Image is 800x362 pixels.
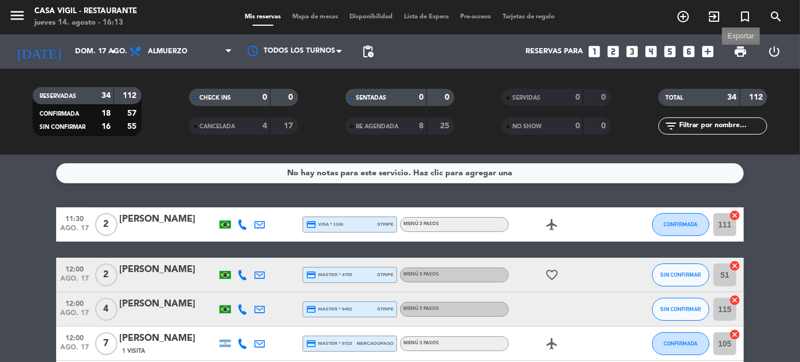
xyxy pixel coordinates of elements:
span: 7 [95,332,117,355]
strong: 112 [749,93,765,101]
span: mercadopago [357,340,394,347]
span: 4 [95,298,117,321]
i: cancel [729,260,740,271]
span: 2 [95,213,117,236]
div: [PERSON_NAME] [119,331,217,346]
i: search [769,10,783,23]
strong: 0 [575,93,580,101]
button: SIN CONFIRMAR [652,263,709,286]
i: credit_card [306,219,316,230]
span: ago. 17 [60,344,89,357]
span: ago. 17 [60,225,89,238]
span: pending_actions [361,45,375,58]
i: credit_card [306,270,316,280]
span: Lista de Espera [399,14,455,20]
span: 12:00 [60,262,89,275]
button: menu [9,7,26,28]
strong: 0 [288,93,295,101]
span: 11:30 [60,211,89,225]
strong: 18 [101,109,111,117]
i: menu [9,7,26,24]
span: Menú 3 Pasos [403,306,439,311]
span: SERVIDAS [512,95,540,101]
span: 12:00 [60,330,89,344]
i: looks_two [606,44,621,59]
strong: 0 [602,122,609,130]
span: ago. 17 [60,275,89,288]
strong: 0 [575,122,580,130]
span: CONFIRMADA [40,111,79,117]
i: turned_in_not [738,10,752,23]
strong: 0 [262,93,267,101]
i: looks_5 [662,44,677,59]
span: SIN CONFIRMAR [661,271,701,278]
strong: 34 [728,93,737,101]
i: credit_card [306,339,316,349]
span: Disponibilidad [344,14,399,20]
span: master * 4795 [306,270,352,280]
i: arrow_drop_down [107,45,120,58]
div: Casa Vigil - Restaurante [34,6,137,17]
strong: 0 [445,93,452,101]
i: airplanemode_active [545,218,559,231]
span: NO SHOW [512,124,542,129]
div: No hay notas para este servicio. Haz clic para agregar una [288,167,513,180]
i: airplanemode_active [545,337,559,351]
div: [PERSON_NAME] [119,212,217,227]
input: Filtrar por nombre... [678,120,767,132]
i: cancel [729,294,740,306]
span: CHECK INS [199,95,231,101]
span: RESERVADAS [40,93,76,99]
span: Mapa de mesas [287,14,344,20]
span: 1 Visita [122,347,145,356]
button: SIN CONFIRMAR [652,298,709,321]
strong: 112 [123,92,139,100]
div: [PERSON_NAME] [119,262,217,277]
strong: 34 [101,92,111,100]
span: TOTAL [665,95,683,101]
span: CONFIRMADA [664,221,698,227]
button: CONFIRMADA [652,213,709,236]
strong: 57 [127,109,139,117]
span: stripe [377,271,394,278]
span: Menú 3 Pasos [403,341,439,345]
i: [DATE] [9,39,69,64]
span: Reservas para [526,48,583,56]
i: looks_one [587,44,602,59]
strong: 0 [602,93,609,101]
div: LOG OUT [758,34,791,69]
span: print [734,45,747,58]
i: filter_list [664,119,678,133]
span: SIN CONFIRMAR [40,124,85,130]
i: add_box [700,44,715,59]
div: [PERSON_NAME] [119,297,217,312]
strong: 8 [419,122,423,130]
strong: 25 [441,122,452,130]
span: SIN CONFIRMAR [661,306,701,312]
strong: 55 [127,123,139,131]
span: CONFIRMADA [664,340,698,347]
strong: 17 [284,122,295,130]
span: visa * 1166 [306,219,343,230]
span: Menú 3 Pasos [403,272,439,277]
span: Tarjetas de regalo [497,14,561,20]
span: RE AGENDADA [356,124,398,129]
span: SENTADAS [356,95,386,101]
div: Exportar [722,31,760,41]
span: 2 [95,263,117,286]
i: credit_card [306,304,316,314]
i: power_settings_new [767,45,781,58]
i: cancel [729,329,740,340]
strong: 0 [419,93,423,101]
i: add_circle_outline [676,10,690,23]
i: exit_to_app [707,10,721,23]
i: favorite_border [545,268,559,282]
span: master * 9723 [306,339,352,349]
strong: 4 [262,122,267,130]
span: Menú 3 Pasos [403,222,439,226]
span: CANCELADA [199,124,235,129]
span: master * 9452 [306,304,352,314]
strong: 16 [101,123,111,131]
i: looks_3 [625,44,640,59]
i: looks_4 [644,44,658,59]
